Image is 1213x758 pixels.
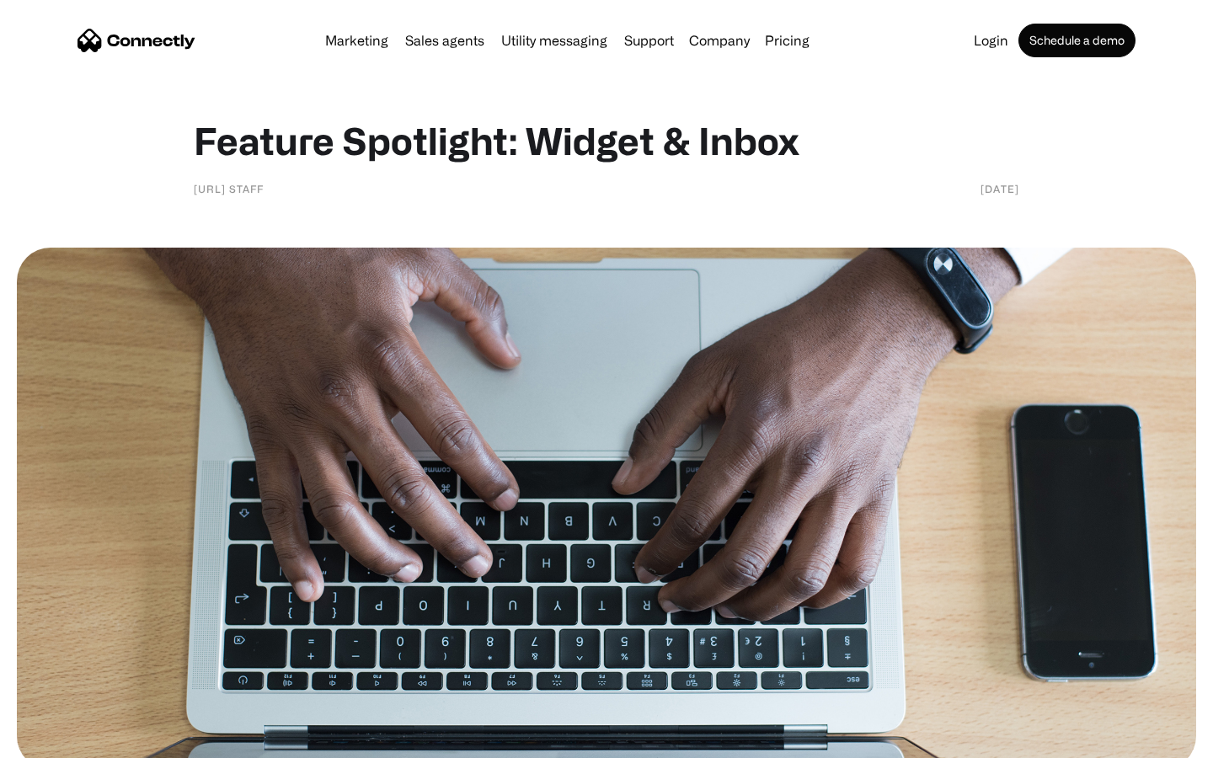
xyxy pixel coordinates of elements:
div: [DATE] [981,180,1019,197]
div: [URL] staff [194,180,264,197]
a: Schedule a demo [1018,24,1136,57]
a: Pricing [758,34,816,47]
a: Login [967,34,1015,47]
div: Company [689,29,750,52]
a: Utility messaging [494,34,614,47]
a: Support [617,34,681,47]
a: Marketing [318,34,395,47]
a: Sales agents [398,34,491,47]
h1: Feature Spotlight: Widget & Inbox [194,118,1019,163]
ul: Language list [34,729,101,752]
aside: Language selected: English [17,729,101,752]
